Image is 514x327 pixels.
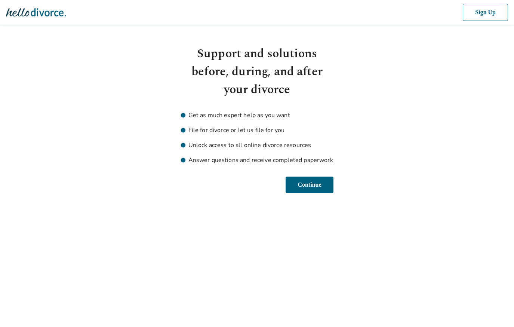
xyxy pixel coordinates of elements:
li: Get as much expert help as you want [181,111,333,120]
li: Answer questions and receive completed paperwork [181,156,333,165]
button: Sign Up [461,4,508,21]
li: Unlock access to all online divorce resources [181,141,333,150]
h1: Support and solutions before, during, and after your divorce [181,45,333,99]
img: Hello Divorce Logo [6,5,66,20]
button: Continue [285,177,333,193]
li: File for divorce or let us file for you [181,126,333,135]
